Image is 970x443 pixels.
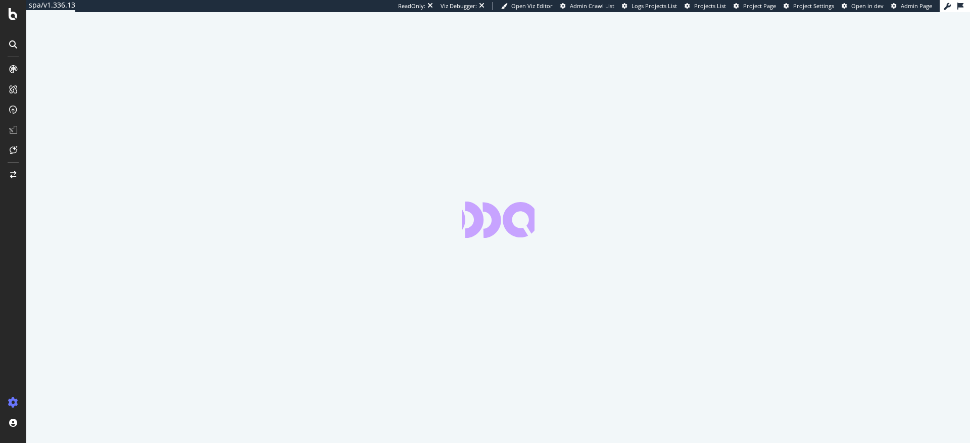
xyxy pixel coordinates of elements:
[511,2,553,10] span: Open Viz Editor
[570,2,614,10] span: Admin Crawl List
[851,2,884,10] span: Open in dev
[842,2,884,10] a: Open in dev
[560,2,614,10] a: Admin Crawl List
[793,2,834,10] span: Project Settings
[784,2,834,10] a: Project Settings
[462,202,535,238] div: animation
[901,2,932,10] span: Admin Page
[398,2,425,10] div: ReadOnly:
[743,2,776,10] span: Project Page
[694,2,726,10] span: Projects List
[441,2,477,10] div: Viz Debugger:
[891,2,932,10] a: Admin Page
[501,2,553,10] a: Open Viz Editor
[685,2,726,10] a: Projects List
[622,2,677,10] a: Logs Projects List
[632,2,677,10] span: Logs Projects List
[734,2,776,10] a: Project Page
